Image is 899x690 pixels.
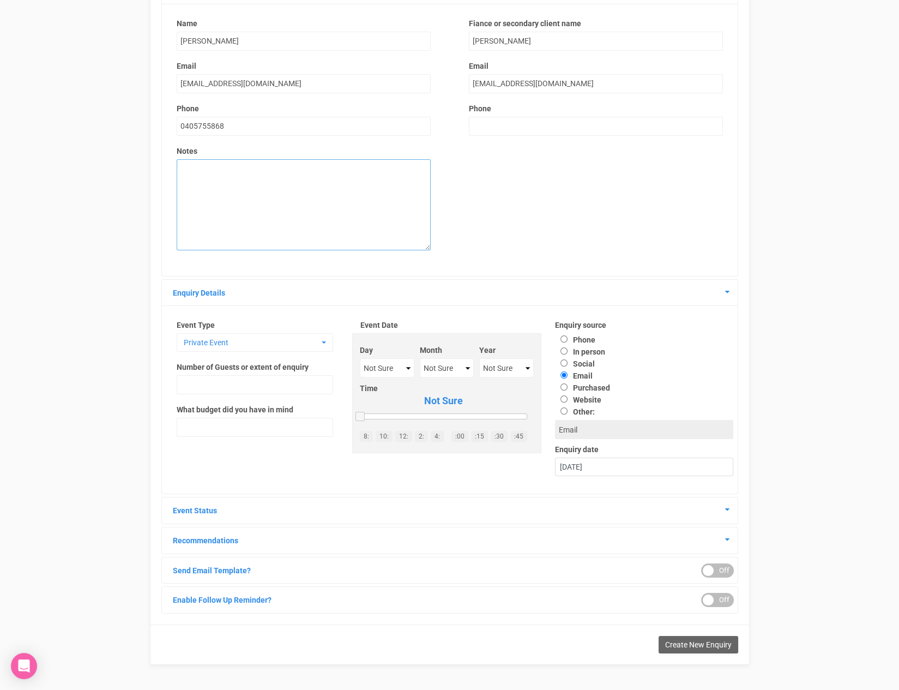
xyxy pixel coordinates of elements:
[555,347,605,356] label: In person
[555,320,733,331] label: Enquiry source
[173,536,238,545] a: Recommendations
[555,405,725,417] label: Other:
[431,431,444,442] a: 4:
[560,383,568,391] input: Purchased
[471,431,488,442] a: :15
[560,395,568,403] input: Website
[659,636,738,653] button: Create New Enquiry
[177,320,333,331] label: Event Type
[555,359,595,368] label: Social
[11,653,37,679] div: Open Intercom Messenger
[177,333,333,352] button: Private Event
[184,337,319,348] span: Private Event
[555,383,610,392] label: Purchased
[555,395,601,404] label: Website
[177,61,431,71] label: Email
[177,18,431,29] label: Name
[560,335,568,343] input: Phone
[491,431,508,442] a: :30
[469,61,723,71] label: Email
[360,431,373,442] a: 8:
[510,431,527,442] a: :45
[560,407,568,415] input: Other:
[173,289,225,297] a: Enquiry Details
[360,383,527,394] label: Time
[420,345,473,356] label: Month
[360,394,527,408] span: Not Sure
[560,347,568,355] input: In person
[173,506,217,515] a: Event Status
[376,431,393,442] a: 10:
[555,371,593,380] label: Email
[469,18,723,29] label: Fiance or secondary client name
[173,566,251,575] a: Send Email Template?
[555,335,595,344] label: Phone
[556,458,733,476] div: [DATE]
[665,640,732,649] span: Create New Enquiry
[479,345,534,356] label: Year
[560,371,568,379] input: Email
[173,596,271,604] a: Enable Follow Up Reminder?
[395,431,412,442] a: 12:
[560,359,568,367] input: Social
[415,431,428,442] a: 2:
[177,404,293,415] label: What budget did you have in mind
[360,320,533,331] label: Event Date
[177,103,199,114] label: Phone
[360,345,414,356] label: Day
[177,362,309,373] label: Number of Guests or extent of enquiry
[555,444,733,455] label: Enquiry date
[469,103,491,114] label: Phone
[177,146,431,157] label: Notes
[451,431,468,442] a: :00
